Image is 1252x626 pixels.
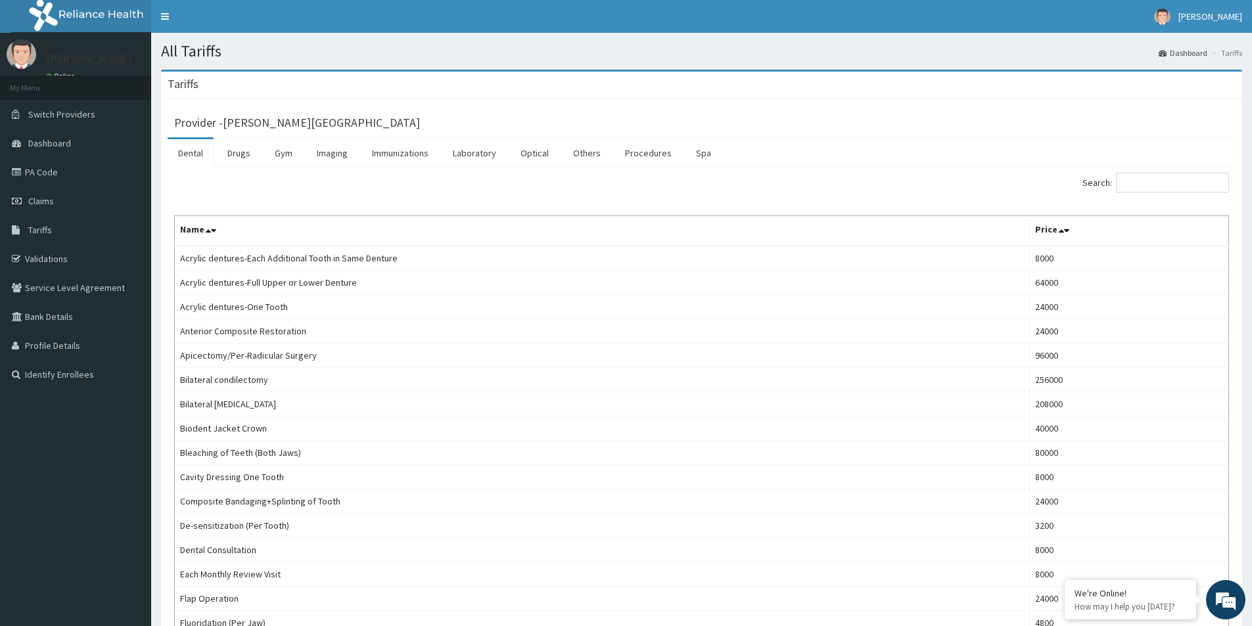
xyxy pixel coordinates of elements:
[175,319,1030,344] td: Anterior Composite Restoration
[361,139,439,167] a: Immunizations
[614,139,682,167] a: Procedures
[1030,441,1229,465] td: 80000
[1116,173,1229,192] input: Search:
[46,53,132,65] p: [PERSON_NAME]
[1030,344,1229,368] td: 96000
[175,587,1030,611] td: Flap Operation
[46,72,78,81] a: Online
[1030,271,1229,295] td: 64000
[563,139,611,167] a: Others
[175,368,1030,392] td: Bilateral condilectomy
[1030,295,1229,319] td: 24000
[175,344,1030,368] td: Apicectomy/Per-Radicular Surgery
[24,66,53,99] img: d_794563401_company_1708531726252_794563401
[7,359,250,405] textarea: Type your message and hit 'Enter'
[175,489,1030,514] td: Composite Bandaging+Splinting of Tooth
[174,117,420,129] h3: Provider - [PERSON_NAME][GEOGRAPHIC_DATA]
[1178,11,1242,22] span: [PERSON_NAME]
[1030,246,1229,271] td: 8000
[175,514,1030,538] td: De-sensitization (Per Tooth)
[175,465,1030,489] td: Cavity Dressing One Tooth
[1030,587,1229,611] td: 24000
[1030,562,1229,587] td: 8000
[28,195,54,207] span: Claims
[1082,173,1229,192] label: Search:
[175,441,1030,465] td: Bleaching of Teeth (Both Jaws)
[1030,489,1229,514] td: 24000
[175,216,1030,246] th: Name
[1030,319,1229,344] td: 24000
[7,39,36,69] img: User Image
[168,78,198,90] h3: Tariffs
[1154,9,1171,25] img: User Image
[264,139,303,167] a: Gym
[217,139,261,167] a: Drugs
[510,139,559,167] a: Optical
[161,43,1242,60] h1: All Tariffs
[1209,47,1242,58] li: Tariffs
[1030,538,1229,562] td: 8000
[175,271,1030,295] td: Acrylic dentures-Full Upper or Lower Denture
[1159,47,1207,58] a: Dashboard
[175,392,1030,416] td: Bilateral [MEDICAL_DATA]
[28,224,52,236] span: Tariffs
[1030,216,1229,246] th: Price
[175,416,1030,441] td: Biodent Jacket Crown
[1030,416,1229,441] td: 40000
[175,538,1030,562] td: Dental Consultation
[175,246,1030,271] td: Acrylic dentures-Each Additional Tooth in Same Denture
[216,7,247,38] div: Minimize live chat window
[1030,465,1229,489] td: 8000
[68,74,221,91] div: Chat with us now
[1030,514,1229,538] td: 3200
[306,139,358,167] a: Imaging
[168,139,214,167] a: Dental
[1075,601,1186,612] p: How may I help you today?
[442,139,507,167] a: Laboratory
[685,139,722,167] a: Spa
[175,295,1030,319] td: Acrylic dentures-One Tooth
[76,166,181,298] span: We're online!
[1030,368,1229,392] td: 256000
[175,562,1030,587] td: Each Monthly Review Visit
[1030,392,1229,416] td: 208000
[28,108,95,120] span: Switch Providers
[1075,587,1186,599] div: We're Online!
[28,137,71,149] span: Dashboard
